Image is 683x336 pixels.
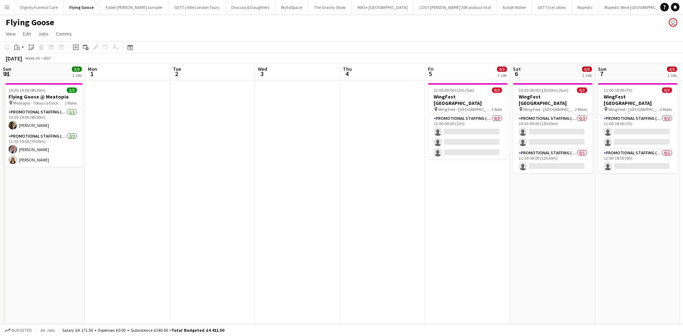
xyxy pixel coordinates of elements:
[258,66,267,72] span: Wed
[39,327,56,333] span: All jobs
[257,70,267,78] span: 3
[575,107,587,112] span: 2 Roles
[492,107,502,112] span: 1 Role
[308,0,352,14] button: The Gravity Show
[519,87,568,93] span: 10:30-00:00 (13h30m) (Sun)
[6,17,54,28] h1: Flying Goose
[572,0,599,14] button: Majestic
[23,31,31,37] span: Edit
[62,327,224,333] div: Salary £4 171.50 + Expenses £0.00 + Subsistence £240.00 =
[604,87,632,93] span: 11:00-18:00 (7h)
[414,0,497,14] button: LOST [PERSON_NAME] 30K product trial
[582,66,592,72] span: 0/3
[3,66,11,72] span: Sun
[598,149,678,173] app-card-role: Promotional Staffing (Brand Ambassadors)0/112:00-18:00 (6h)
[608,107,660,112] span: Wing Fest - [GEOGRAPHIC_DATA]
[599,0,675,14] button: Majestic Wine [GEOGRAPHIC_DATA]
[11,328,32,333] span: Budgeted
[582,73,592,78] div: 1 Job
[492,87,502,93] span: 0/3
[53,29,75,38] a: Comms
[35,29,52,38] a: Jobs
[667,73,677,78] div: 1 Job
[434,87,474,93] span: 12:00-00:00 (12h) (Sat)
[100,0,169,14] button: Faber [PERSON_NAME] sampler
[427,70,434,78] span: 5
[173,66,181,72] span: Tue
[428,94,508,106] h3: WingFest [GEOGRAPHIC_DATA]
[15,0,64,14] button: Dignity Funeral Care
[3,83,83,167] app-job-card: 10:30-19:00 (8h30m)3/3Flying Goose @ Meatopia Meatopia - Tobacco Dock2 RolesPromotional Staffing ...
[3,108,83,132] app-card-role: Promotional Staffing (Sampling Staff)1/110:30-19:00 (8h30m)[PERSON_NAME]
[598,114,678,149] app-card-role: Promotional Staffing (Brand Ambassadors)0/211:00-18:00 (7h)
[88,66,97,72] span: Mon
[598,94,678,106] h3: WingFest [GEOGRAPHIC_DATA]
[6,31,16,37] span: View
[275,0,308,14] button: MyEdSpace
[532,0,572,14] button: GETT Ice Lollies
[428,114,508,159] app-card-role: Promotional Staffing (Brand Ambassadors)0/312:00-00:00 (12h)
[598,66,607,72] span: Sun
[577,87,587,93] span: 0/3
[72,73,81,78] div: 1 Job
[87,70,97,78] span: 1
[6,55,22,62] div: [DATE]
[513,94,593,106] h3: WingFest [GEOGRAPHIC_DATA]
[172,70,181,78] span: 2
[171,327,224,333] span: Total Budgeted £4 411.50
[497,0,532,14] button: Actiph Water
[667,66,677,72] span: 0/3
[660,107,672,112] span: 2 Roles
[523,107,575,112] span: Wing Fest - [GEOGRAPHIC_DATA]
[662,87,672,93] span: 0/3
[669,18,677,27] app-user-avatar: Dorian Payne
[67,87,77,93] span: 3/3
[512,70,521,78] span: 6
[497,66,507,72] span: 0/3
[352,0,414,14] button: MAS+ [GEOGRAPHIC_DATA]
[513,66,521,72] span: Sat
[56,31,72,37] span: Comms
[513,114,593,149] app-card-role: Promotional Staffing (Brand Ambassadors)0/210:30-00:00 (13h30m)
[44,55,51,61] div: BST
[513,149,593,173] app-card-role: Promotional Staffing (Brand Ambassadors)0/111:30-00:00 (12h30m)
[342,70,352,78] span: 4
[169,0,226,14] button: GETT Little London Tours
[72,66,82,72] span: 3/3
[3,29,18,38] a: View
[513,83,593,173] app-job-card: 10:30-00:00 (13h30m) (Sun)0/3WingFest [GEOGRAPHIC_DATA] Wing Fest - [GEOGRAPHIC_DATA]2 RolesPromo...
[597,70,607,78] span: 7
[65,100,77,106] span: 2 Roles
[9,87,46,93] span: 10:30-19:00 (8h30m)
[64,0,100,14] button: Flying Goose
[598,83,678,173] app-job-card: 11:00-18:00 (7h)0/3WingFest [GEOGRAPHIC_DATA] Wing Fest - [GEOGRAPHIC_DATA]2 RolesPromotional Sta...
[4,326,33,334] button: Budgeted
[3,132,83,167] app-card-role: Promotional Staffing (Brand Ambassadors)2/211:30-19:00 (7h30m)[PERSON_NAME][PERSON_NAME]
[428,83,508,159] app-job-card: 12:00-00:00 (12h) (Sat)0/3WingFest [GEOGRAPHIC_DATA] Wing Fest - [GEOGRAPHIC_DATA]1 RolePromotion...
[38,31,49,37] span: Jobs
[343,66,352,72] span: Thu
[2,70,11,78] span: 31
[428,66,434,72] span: Fri
[23,55,41,61] span: Week 36
[3,94,83,100] h3: Flying Goose @ Meatopia
[226,0,275,14] button: Dracula & Daughters
[438,107,492,112] span: Wing Fest - [GEOGRAPHIC_DATA]
[20,29,34,38] a: Edit
[13,100,58,106] span: Meatopia - Tobacco Dock
[497,73,507,78] div: 1 Job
